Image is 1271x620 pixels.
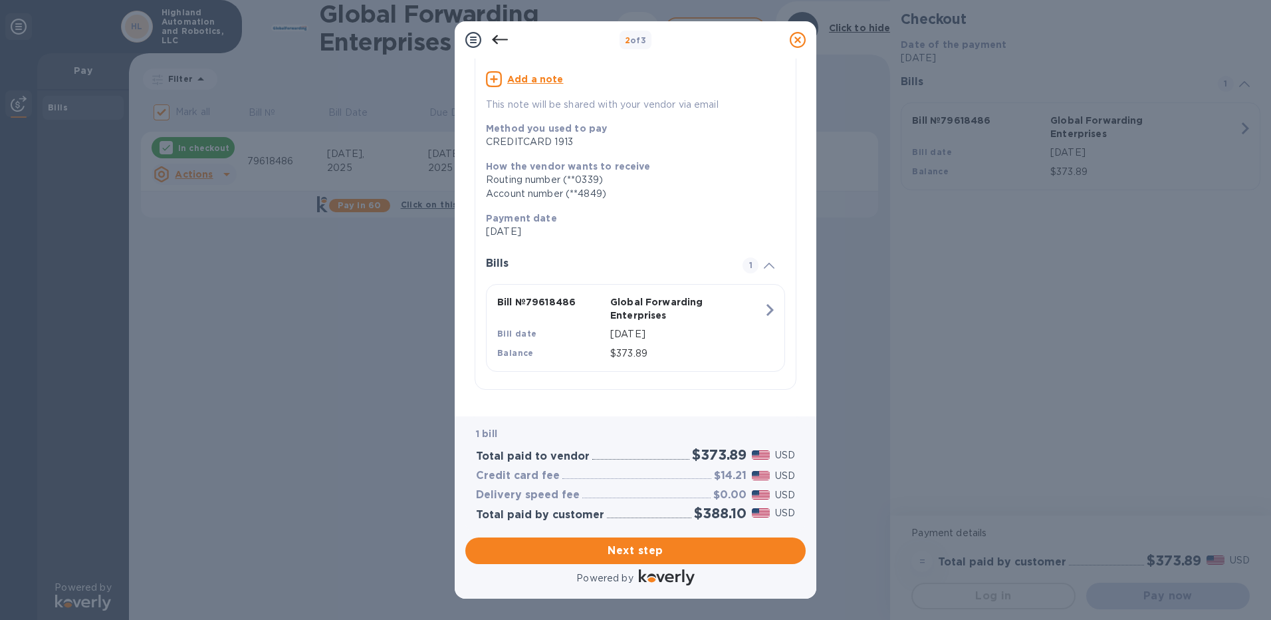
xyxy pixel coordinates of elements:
[465,538,806,564] button: Next step
[714,470,747,482] h3: $14.21
[497,295,605,309] p: Bill № 79618486
[694,505,747,522] h2: $388.10
[507,74,564,84] u: Add a note
[486,98,785,112] p: This note will be shared with your vendor via email
[486,284,785,372] button: Bill №79618486Global Forwarding EnterprisesBill date[DATE]Balance$373.89
[486,161,651,172] b: How the vendor wants to receive
[775,469,795,483] p: USD
[486,225,774,239] p: [DATE]
[576,571,633,585] p: Powered by
[497,329,537,339] b: Bill date
[497,348,534,358] b: Balance
[639,569,695,585] img: Logo
[486,257,727,270] h3: Bills
[610,347,763,361] p: $373.89
[610,327,763,341] p: [DATE]
[486,135,774,149] div: CREDITCARD 1913
[486,173,774,187] div: Routing number (**0339)
[743,257,758,273] span: 1
[476,428,497,439] b: 1 bill
[625,35,647,45] b: of 3
[476,489,580,502] h3: Delivery speed fee
[775,506,795,520] p: USD
[752,490,770,500] img: USD
[752,450,770,460] img: USD
[752,471,770,480] img: USD
[692,446,747,463] h2: $373.89
[610,295,718,322] p: Global Forwarding Enterprises
[752,508,770,518] img: USD
[775,448,795,462] p: USD
[775,488,795,502] p: USD
[476,543,795,559] span: Next step
[476,470,560,482] h3: Credit card fee
[476,450,590,463] h3: Total paid to vendor
[625,35,630,45] span: 2
[486,213,557,224] b: Payment date
[476,509,604,522] h3: Total paid by customer
[713,489,747,502] h3: $0.00
[486,123,607,134] b: Method you used to pay
[486,187,774,201] div: Account number (**4849)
